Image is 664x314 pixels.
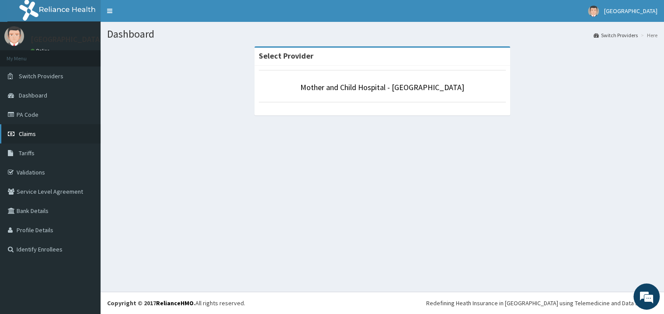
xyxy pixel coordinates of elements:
h1: Dashboard [107,28,657,40]
a: Online [31,48,52,54]
strong: Select Provider [259,51,313,61]
span: Switch Providers [19,72,63,80]
div: Redefining Heath Insurance in [GEOGRAPHIC_DATA] using Telemedicine and Data Science! [426,299,657,307]
li: Here [639,31,657,39]
p: [GEOGRAPHIC_DATA] [31,35,103,43]
span: Claims [19,130,36,138]
a: Switch Providers [594,31,638,39]
a: Mother and Child Hospital - [GEOGRAPHIC_DATA] [300,82,464,92]
strong: Copyright © 2017 . [107,299,195,307]
a: RelianceHMO [156,299,194,307]
span: Dashboard [19,91,47,99]
footer: All rights reserved. [101,292,664,314]
img: User Image [4,26,24,46]
img: User Image [588,6,599,17]
span: [GEOGRAPHIC_DATA] [604,7,657,15]
span: Tariffs [19,149,35,157]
